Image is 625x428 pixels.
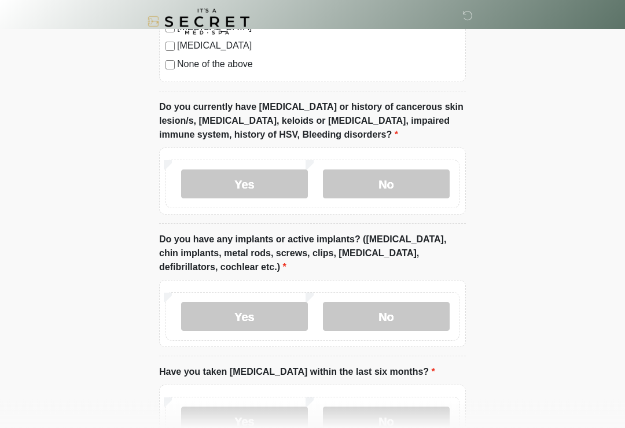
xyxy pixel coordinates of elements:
input: None of the above [166,61,175,70]
label: No [323,302,450,331]
input: [MEDICAL_DATA] [166,42,175,51]
label: Yes [181,302,308,331]
label: Yes [181,170,308,199]
label: None of the above [177,58,459,72]
label: No [323,170,450,199]
img: It's A Secret Med Spa Logo [148,9,249,35]
label: [MEDICAL_DATA] [177,39,459,53]
label: Have you taken [MEDICAL_DATA] within the last six months? [159,366,435,379]
label: Do you have any implants or active implants? ([MEDICAL_DATA], chin implants, metal rods, screws, ... [159,233,466,275]
label: Do you currently have [MEDICAL_DATA] or history of cancerous skin lesion/s, [MEDICAL_DATA], keloi... [159,101,466,142]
